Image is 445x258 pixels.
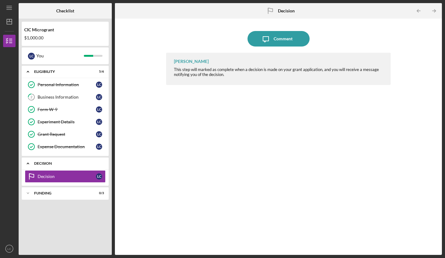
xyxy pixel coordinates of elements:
[34,191,89,195] div: FUNDING
[3,242,16,255] button: LC
[24,27,106,32] div: CIC Microgrant
[25,103,106,116] a: Form W-9LC
[25,128,106,140] a: Grant RequestLC
[38,95,96,100] div: Business Information
[25,78,106,91] a: Personal InformationLC
[28,53,35,60] div: L C
[247,31,310,47] button: Comment
[96,173,102,180] div: L C
[38,107,96,112] div: Form W-9
[96,119,102,125] div: L C
[174,59,209,64] div: [PERSON_NAME]
[93,191,104,195] div: 0 / 3
[25,116,106,128] a: Experiment DetailsLC
[34,162,101,165] div: Decision
[38,144,96,149] div: Expense Documentation
[93,70,104,73] div: 5 / 6
[25,91,106,103] a: 2Business InformationLC
[56,8,74,13] b: Checklist
[24,35,106,40] div: $1,000.00
[96,82,102,88] div: L C
[38,119,96,124] div: Experiment Details
[34,70,89,73] div: ELIGIBILITY
[25,140,106,153] a: Expense DocumentationLC
[274,31,293,47] div: Comment
[25,170,106,183] a: DecisionLC
[96,94,102,100] div: L C
[96,144,102,150] div: L C
[38,82,96,87] div: Personal Information
[174,67,379,77] span: This step will marked as complete when a decision is made on your grant application, and you will...
[278,8,295,13] b: Decision
[38,174,96,179] div: Decision
[36,51,84,61] div: You
[96,131,102,137] div: L C
[30,95,32,99] tspan: 2
[96,106,102,113] div: L C
[7,247,11,251] text: LC
[38,132,96,137] div: Grant Request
